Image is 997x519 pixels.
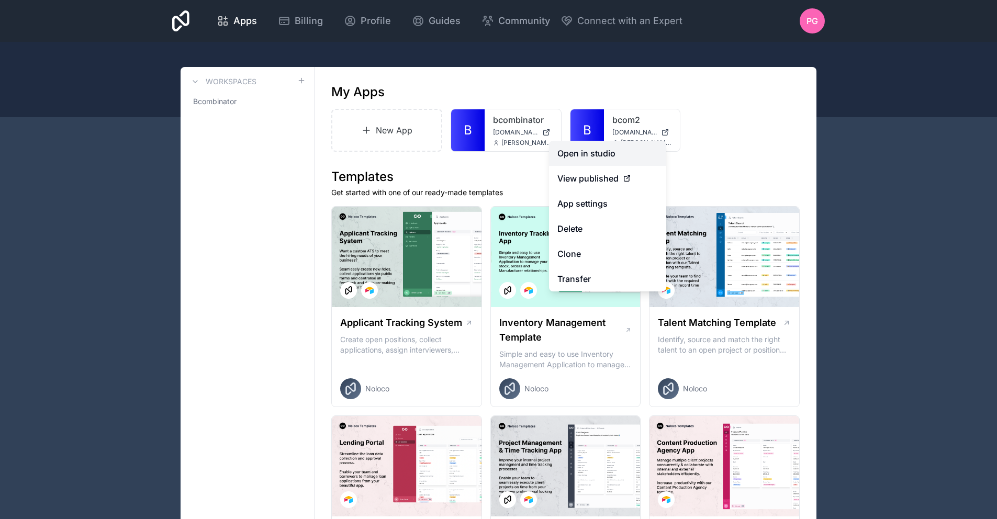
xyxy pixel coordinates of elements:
span: Billing [295,14,323,28]
button: Delete [549,216,666,241]
p: Get started with one of our ready-made templates [331,187,800,198]
img: Airtable Logo [524,495,533,504]
a: Profile [335,9,399,32]
a: bcom2 [612,114,672,126]
a: [DOMAIN_NAME] [612,128,672,137]
a: App settings [549,191,666,216]
span: Noloco [365,383,389,394]
a: Transfer [549,266,666,291]
a: Clone [549,241,666,266]
a: [DOMAIN_NAME] [493,128,553,137]
span: Guides [429,14,461,28]
span: Connect with an Expert [577,14,682,28]
p: Create open positions, collect applications, assign interviewers, centralise candidate feedback a... [340,334,473,355]
img: Airtable Logo [524,286,533,295]
h1: Templates [331,168,800,185]
span: Apps [233,14,257,28]
p: Identify, source and match the right talent to an open project or position with our Talent Matchi... [658,334,791,355]
h1: Inventory Management Template [499,315,625,345]
a: Workspaces [189,75,256,88]
a: Apps [208,9,265,32]
span: Noloco [683,383,707,394]
span: View published [557,172,619,185]
img: Airtable Logo [344,495,353,504]
a: New App [331,109,442,152]
a: View published [549,166,666,191]
span: [PERSON_NAME][EMAIL_ADDRESS][PERSON_NAME][DOMAIN_NAME] [621,139,672,147]
span: [DOMAIN_NAME] [612,128,657,137]
a: bcombinator [493,114,553,126]
span: B [464,122,472,139]
h1: My Apps [331,84,385,100]
span: Profile [361,14,391,28]
span: [PERSON_NAME][EMAIL_ADDRESS][PERSON_NAME][DOMAIN_NAME] [501,139,553,147]
h3: Workspaces [206,76,256,87]
span: [DOMAIN_NAME] [493,128,538,137]
h1: Applicant Tracking System [340,315,462,330]
span: Noloco [524,383,548,394]
h1: Talent Matching Template [658,315,776,330]
a: B [570,109,604,151]
img: Airtable Logo [662,286,670,295]
a: Community [473,9,558,32]
span: Community [498,14,550,28]
a: Billing [270,9,331,32]
img: Airtable Logo [365,286,374,295]
a: Open in studio [549,141,666,166]
p: Simple and easy to use Inventory Management Application to manage your stock, orders and Manufact... [499,349,632,370]
span: B [583,122,591,139]
span: PG [806,15,818,27]
a: B [451,109,485,151]
a: Bcombinator [189,92,306,111]
img: Airtable Logo [662,495,670,504]
span: Bcombinator [193,96,237,107]
a: Guides [404,9,469,32]
button: Connect with an Expert [561,14,682,28]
